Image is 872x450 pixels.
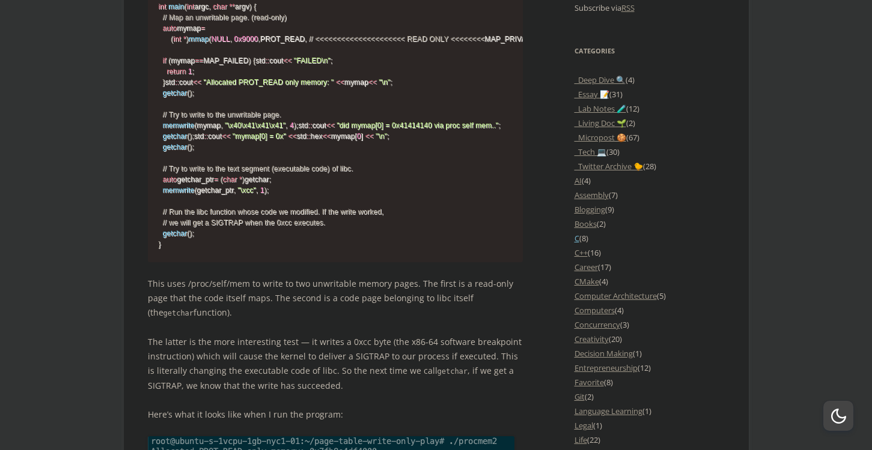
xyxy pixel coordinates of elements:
[575,375,725,389] li: (8)
[326,121,335,130] span: <<
[194,186,197,194] span: (
[221,175,223,184] span: (
[187,229,189,238] span: (
[159,240,161,248] span: }
[575,175,582,186] a: AI
[575,74,626,85] a: _Deep Dive 🔍
[337,121,498,130] span: "did mymap[0] = 0x41414140 via proc self mem.."
[189,143,192,151] span: )
[575,188,725,202] li: (7)
[575,262,598,272] a: Career
[361,132,363,140] span: ]
[365,132,373,140] span: <<
[163,309,194,317] code: getchar
[256,186,258,194] span: ,
[379,78,390,86] span: "\n"
[162,110,281,119] span: // Try to write to the unwritable page.
[258,35,260,43] span: ,
[283,56,291,65] span: <<
[621,2,635,13] a: RSS
[575,317,725,332] li: (3)
[308,121,313,130] span: ::
[390,78,392,86] span: ;
[195,56,203,65] span: ==
[575,319,620,330] a: Concurrency
[189,132,192,140] span: )
[575,334,609,344] a: Creativity
[162,132,187,140] span: getchar
[192,67,194,76] span: ;
[162,78,165,86] span: }
[162,89,187,97] span: getchar
[214,175,218,184] span: =
[166,67,186,76] span: return
[575,231,725,245] li: (8)
[575,89,609,100] a: _Essay 📝
[575,305,615,316] a: Computers
[575,377,604,388] a: Favorite
[498,121,500,130] span: ;
[575,161,643,172] a: _Twitter Archive 🐤
[575,130,725,145] li: (67)
[187,89,189,97] span: (
[175,78,179,86] span: ::
[575,391,585,402] a: Git
[575,103,626,114] a: _Lab Notes 🧪
[575,260,725,274] li: (17)
[223,175,237,184] span: char
[305,35,306,43] span: ,
[186,35,188,43] span: )
[575,202,725,217] li: (9)
[294,121,296,130] span: )
[173,35,181,43] span: int
[237,186,255,194] span: "\xcc"
[575,289,725,303] li: (5)
[575,190,609,200] a: Assembly
[575,101,725,116] li: (12)
[368,78,377,86] span: <<
[331,56,332,65] span: ;
[233,186,235,194] span: ,
[188,67,192,76] span: 1
[189,229,192,238] span: )
[162,218,325,227] span: // we will get a SIGTRAP when the 0xcc executes.
[575,1,725,15] p: Subscribe via
[249,2,252,11] span: )
[575,406,642,416] a: Language Learning
[162,208,383,216] span: // Run the libc function whose code we modified. If the write worked,
[187,143,189,151] span: (
[290,121,294,130] span: 4
[162,143,187,151] span: getchar
[234,35,258,43] span: 0x9000
[203,78,334,86] span: "Allocated PROT_READ only memory: "
[575,303,725,317] li: (4)
[253,56,255,65] span: {
[575,173,725,188] li: (4)
[171,35,173,43] span: (
[189,35,209,43] span: mmap
[575,420,593,431] a: Legal
[575,73,725,87] li: (4)
[575,217,725,231] li: (2)
[575,159,725,173] li: (28)
[168,56,171,65] span: (
[192,229,194,238] span: ;
[192,89,194,97] span: ;
[233,132,286,140] span: "mymap[0] = 0x"
[192,132,194,140] span: ;
[575,276,599,287] a: CMake
[575,245,725,260] li: (16)
[269,175,270,184] span: ;
[309,35,484,43] span: // <<<<<<<<<<<<<<<<<<<<< READ ONLY <<<<<<<<
[186,2,194,11] span: int
[265,56,269,65] span: ::
[355,132,356,140] span: [
[575,146,606,157] a: _Tech 💻
[288,132,296,140] span: <<
[575,418,725,433] li: (1)
[162,24,177,32] span: auto
[575,87,725,101] li: (31)
[575,233,579,244] a: C
[242,175,245,184] span: )
[575,204,605,215] a: Blogging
